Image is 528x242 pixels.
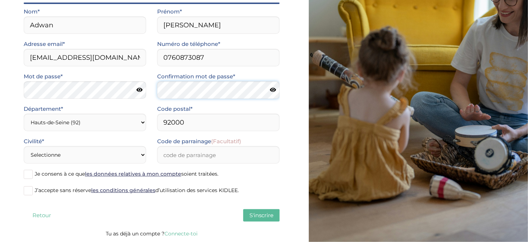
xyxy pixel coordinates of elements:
input: Numero de telephone [157,49,280,66]
input: Nom [24,16,146,34]
label: Adresse email* [24,39,65,49]
a: les données relatives à mon compte [85,171,181,177]
input: Code postal [157,114,280,131]
label: Département* [24,104,63,114]
input: Email [24,49,146,66]
label: Civilité* [24,137,44,146]
span: (Facultatif) [211,138,241,145]
label: Numéro de téléphone* [157,39,220,49]
span: J’accepte sans réserve d’utilisation des services KIDLEE. [35,187,239,194]
p: Tu as déjà un compte ? [24,229,280,238]
a: les conditions générales [91,187,155,194]
span: S'inscrire [249,212,273,219]
label: Code postal* [157,104,193,114]
a: Connecte-toi [165,230,198,237]
span: Je consens à ce que soient traitées. [35,171,218,177]
input: code de parrainage [157,146,280,164]
label: Mot de passe* [24,72,63,81]
label: Prénom* [157,7,182,16]
button: S'inscrire [243,209,280,222]
button: Retour [24,209,60,222]
input: Prénom [157,16,280,34]
label: Code de parrainage [157,137,241,146]
label: Confirmation mot de passe* [157,72,235,81]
